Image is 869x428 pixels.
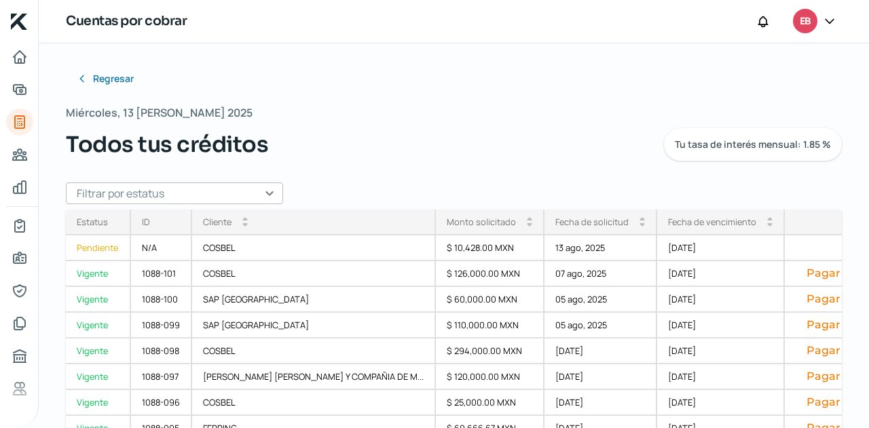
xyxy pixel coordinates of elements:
div: COSBEL [192,390,436,416]
span: EB [800,14,811,30]
a: Vigente [66,390,131,416]
div: $ 110,000.00 MXN [436,313,544,338]
button: Pagar [796,267,851,280]
div: 05 ago, 2025 [544,287,657,313]
div: Fecha de vencimiento [668,216,756,228]
button: Pagar [796,395,851,409]
div: $ 10,428.00 MXN [436,235,544,261]
div: 1088-098 [131,338,192,364]
div: 13 ago, 2025 [544,235,657,261]
div: 1088-101 [131,261,192,287]
div: Fecha de solicitud [555,216,629,228]
span: Tu tasa de interés mensual: 1.85 % [675,140,831,149]
div: $ 120,000.00 MXN [436,364,544,390]
a: Vigente [66,313,131,338]
div: $ 60,000.00 MXN [436,287,544,313]
div: COSBEL [192,235,436,261]
a: Documentos [6,310,33,337]
div: Estatus [77,216,108,228]
i: arrow_drop_down [640,222,645,227]
div: [DATE] [657,364,785,390]
div: $ 126,000.00 MXN [436,261,544,287]
i: arrow_drop_down [527,222,532,227]
div: [DATE] [657,287,785,313]
div: Cliente [203,216,232,228]
button: Pagar [796,344,851,357]
button: Pagar [796,370,851,383]
i: arrow_drop_down [767,222,773,227]
div: 1088-096 [131,390,192,416]
div: [DATE] [657,235,785,261]
span: Regresar [93,74,134,83]
h1: Cuentas por cobrar [66,12,187,31]
a: Vigente [66,364,131,390]
div: 1088-100 [131,287,192,313]
div: [PERSON_NAME] [PERSON_NAME] Y COMPAÑIA DE M... [192,364,436,390]
div: ID [142,216,150,228]
a: Cuentas por cobrar [6,109,33,136]
div: [DATE] [657,390,785,416]
div: [DATE] [544,338,657,364]
div: 05 ago, 2025 [544,313,657,338]
a: Solicitar crédito [6,76,33,103]
div: SAP [GEOGRAPHIC_DATA] [192,313,436,338]
div: [DATE] [544,390,657,416]
a: Mis finanzas [6,174,33,201]
button: Regresar [66,65,145,92]
a: Mi contrato [6,212,33,239]
a: Vigente [66,261,131,287]
div: N/A [131,235,192,261]
div: [DATE] [657,261,785,287]
a: Referencias [6,375,33,402]
i: arrow_drop_down [242,222,248,227]
div: Monto solicitado [447,216,516,228]
div: $ 25,000.00 MXN [436,390,544,416]
div: $ 294,000.00 MXN [436,338,544,364]
a: Pendiente [66,235,131,261]
span: Todos tus créditos [66,128,268,161]
a: Información general [6,245,33,272]
div: COSBEL [192,338,436,364]
div: [DATE] [544,364,657,390]
a: Buró de crédito [6,343,33,370]
div: SAP [GEOGRAPHIC_DATA] [192,287,436,313]
a: Inicio [6,43,33,71]
button: Pagar [796,292,851,306]
a: Vigente [66,338,131,364]
div: [DATE] [657,313,785,338]
div: 1088-097 [131,364,192,390]
a: Vigente [66,287,131,313]
span: Miércoles, 13 [PERSON_NAME] 2025 [66,103,253,123]
a: Cuentas por pagar [6,141,33,168]
div: 07 ago, 2025 [544,261,657,287]
button: Pagar [796,318,851,332]
div: [DATE] [657,338,785,364]
a: Representantes [6,277,33,305]
div: COSBEL [192,261,436,287]
div: 1088-099 [131,313,192,338]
